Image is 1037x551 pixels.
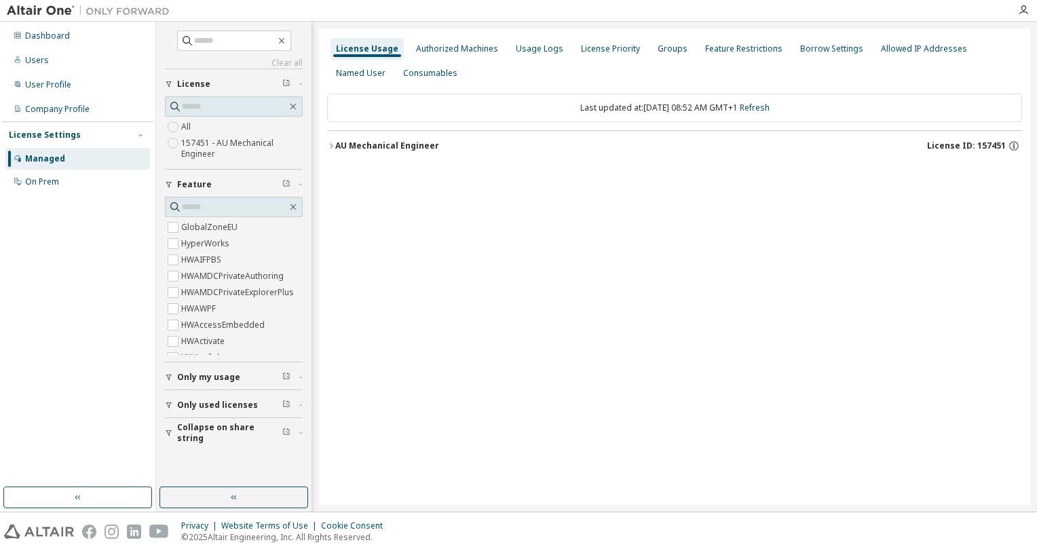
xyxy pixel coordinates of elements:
[165,58,303,69] a: Clear all
[25,176,59,187] div: On Prem
[321,520,391,531] div: Cookie Consent
[25,79,71,90] div: User Profile
[181,317,267,333] label: HWAccessEmbedded
[327,131,1022,161] button: AU Mechanical EngineerLicense ID: 157451
[336,43,398,54] div: License Usage
[282,427,290,438] span: Clear filter
[516,43,563,54] div: Usage Logs
[927,140,1006,151] span: License ID: 157451
[165,362,303,392] button: Only my usage
[581,43,640,54] div: License Priority
[177,179,212,190] span: Feature
[181,531,391,543] p: © 2025 Altair Engineering, Inc. All Rights Reserved.
[181,235,232,252] label: HyperWorks
[800,43,863,54] div: Borrow Settings
[25,55,49,66] div: Users
[221,520,321,531] div: Website Terms of Use
[177,372,240,383] span: Only my usage
[7,4,176,18] img: Altair One
[177,79,210,90] span: License
[181,349,225,366] label: HWAcufwh
[181,135,303,162] label: 157451 - AU Mechanical Engineer
[282,372,290,383] span: Clear filter
[177,400,258,411] span: Only used licenses
[282,400,290,411] span: Clear filter
[25,153,65,164] div: Managed
[181,520,221,531] div: Privacy
[181,284,297,301] label: HWAMDCPrivateExplorerPlus
[881,43,967,54] div: Allowed IP Addresses
[105,525,119,539] img: instagram.svg
[282,79,290,90] span: Clear filter
[658,43,687,54] div: Groups
[705,43,783,54] div: Feature Restrictions
[336,68,385,79] div: Named User
[177,422,282,444] span: Collapse on share string
[181,301,219,317] label: HWAWPF
[416,43,498,54] div: Authorized Machines
[181,268,286,284] label: HWAMDCPrivateAuthoring
[4,525,74,539] img: altair_logo.svg
[165,170,303,199] button: Feature
[127,525,141,539] img: linkedin.svg
[165,69,303,99] button: License
[149,525,169,539] img: youtube.svg
[181,333,227,349] label: HWActivate
[25,104,90,115] div: Company Profile
[9,130,81,140] div: License Settings
[282,179,290,190] span: Clear filter
[335,140,439,151] div: AU Mechanical Engineer
[181,252,224,268] label: HWAIFPBS
[181,119,193,135] label: All
[403,68,457,79] div: Consumables
[740,102,770,113] a: Refresh
[25,31,70,41] div: Dashboard
[82,525,96,539] img: facebook.svg
[165,418,303,448] button: Collapse on share string
[327,94,1022,122] div: Last updated at: [DATE] 08:52 AM GMT+1
[165,390,303,420] button: Only used licenses
[181,219,240,235] label: GlobalZoneEU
